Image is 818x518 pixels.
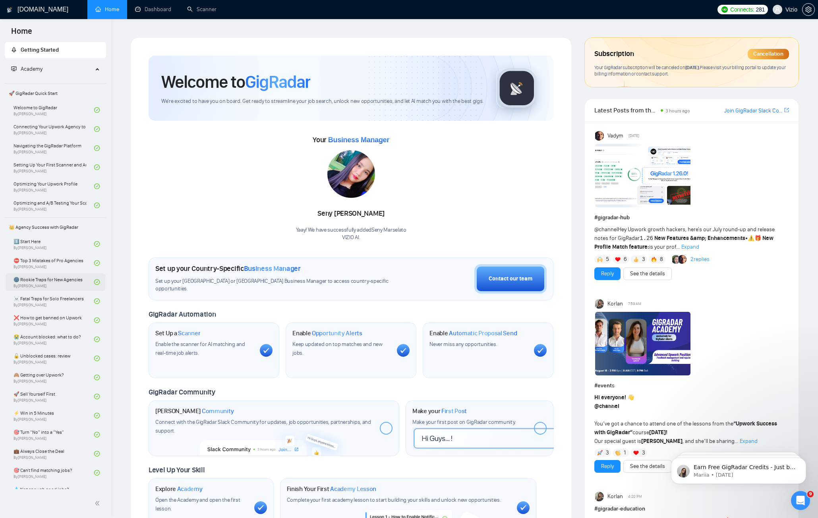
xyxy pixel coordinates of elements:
a: Reply [601,269,614,278]
span: Latest Posts from the GigRadar Community [594,105,658,115]
h1: # gigradar-education [594,504,789,513]
a: setting [802,6,815,13]
span: You’ve got a chance to attend one of the lessons from the course Our special guest is , and she’l... [594,394,777,445]
a: homeHome [95,6,119,13]
span: GigRadar Automation [149,310,216,319]
button: Reply [594,267,621,280]
h1: Set up your Country-Specific [155,264,301,273]
h1: # gigradar-hub [594,213,789,222]
span: Business Manager [328,136,389,144]
h1: # events [594,381,789,390]
a: 2replies [690,255,710,263]
span: @channel [594,403,619,410]
span: Connect with the GigRadar Slack Community for updates, job opportunities, partnerships, and support. [155,419,371,434]
img: 👍 [633,257,639,262]
span: First Post [441,407,467,415]
span: Korlan [607,492,623,501]
span: check-circle [94,164,100,170]
span: check-circle [94,279,100,285]
span: [DATE] . [685,64,700,70]
img: upwork-logo.png [721,6,728,13]
span: check-circle [94,126,100,132]
span: 8 [660,255,663,263]
span: Academy Lesson [330,485,376,493]
span: 1 [624,449,626,457]
img: F09AC4U7ATU-image.png [595,144,690,207]
span: Academy [177,485,203,493]
strong: Hi everyone! [594,394,626,401]
span: Connects: [730,5,754,14]
img: slackcommunity-bg.png [199,419,349,455]
span: check-circle [94,375,100,380]
a: searchScanner [187,6,217,13]
div: Contact our team [489,274,532,283]
span: export [784,107,789,113]
span: check-circle [94,107,100,113]
strong: [PERSON_NAME] [641,438,683,445]
span: Community [202,407,234,415]
span: check-circle [94,432,100,437]
a: export [784,106,789,114]
img: ❤️ [633,450,639,456]
strong: New Features &amp; Enhancements [654,235,745,242]
a: See the details [630,462,665,471]
a: See the details [630,269,665,278]
span: check-circle [94,356,100,361]
img: Vadym [595,131,605,141]
button: Reply [594,460,621,473]
a: 🚀 Sell Yourself FirstBy[PERSON_NAME] [14,388,94,405]
iframe: Intercom live chat [791,491,810,510]
span: 3 hours ago [665,108,690,114]
span: Academy [21,66,43,72]
a: 💼 Always Close the DealBy[PERSON_NAME] [14,445,94,462]
span: 🎁 [754,235,761,242]
span: Hey Upwork growth hackers, here's our July round-up and release notes for GigRadar • is your prof... [594,226,775,250]
span: Automatic Proposal Send [449,329,517,337]
span: check-circle [94,451,100,456]
img: gigradar-logo.png [497,68,537,108]
img: 👏 [615,450,621,456]
span: Enable the scanner for AI matching and real-time job alerts. [155,341,245,356]
span: check-circle [94,336,100,342]
strong: “Upwork Success with GigRadar” [594,420,777,436]
button: See the details [623,267,672,280]
a: 🎯 Can't find matching jobs?By[PERSON_NAME] [14,464,94,481]
div: Yaay! We have successfully added Seny Marsela to [296,226,406,242]
strong: [DATE]! [649,429,667,436]
span: check-circle [94,298,100,304]
span: 281 [756,5,764,14]
span: Business Manager [244,264,301,273]
span: fund-projection-screen [11,66,17,72]
span: We're excited to have you on board. Get ready to streamline your job search, unlock new opportuni... [161,98,483,105]
a: 🙈 Getting over Upwork?By[PERSON_NAME] [14,369,94,386]
span: check-circle [94,184,100,189]
span: Open the Academy and open the first lesson. [155,497,240,512]
span: Never miss any opportunities. [429,341,497,348]
span: Subscription [594,47,634,61]
a: Reply [601,462,614,471]
a: 🔓 Unblocked cases: reviewBy[PERSON_NAME] [14,350,94,367]
h1: Welcome to [161,71,310,93]
span: 🚀 GigRadar Quick Start [6,85,105,101]
span: Scanner [178,329,200,337]
span: Opportunity Alerts [312,329,362,337]
a: ⚡ Win in 5 MinutesBy[PERSON_NAME] [14,407,94,424]
img: 🔥 [651,257,657,262]
img: F09ASNL5WRY-GR%20Academy%20-%20Tamara%20Levit.png [595,312,690,375]
span: 👑 Agency Success with GigRadar [6,219,105,235]
span: Make your first post on GigRadar community. [412,419,516,425]
button: See the details [623,460,672,473]
span: Academy [11,66,43,72]
a: Join GigRadar Slack Community [724,106,783,115]
span: check-circle [94,241,100,247]
span: GigRadar [245,71,310,93]
span: Keep updated on top matches and new jobs. [292,341,383,356]
img: 🙌 [597,257,603,262]
span: Complete your first academy lesson to start building your skills and unlock new opportunities. [287,497,501,503]
span: setting [803,6,814,13]
span: 👋 [627,394,634,401]
div: Seny [PERSON_NAME] [296,207,406,220]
